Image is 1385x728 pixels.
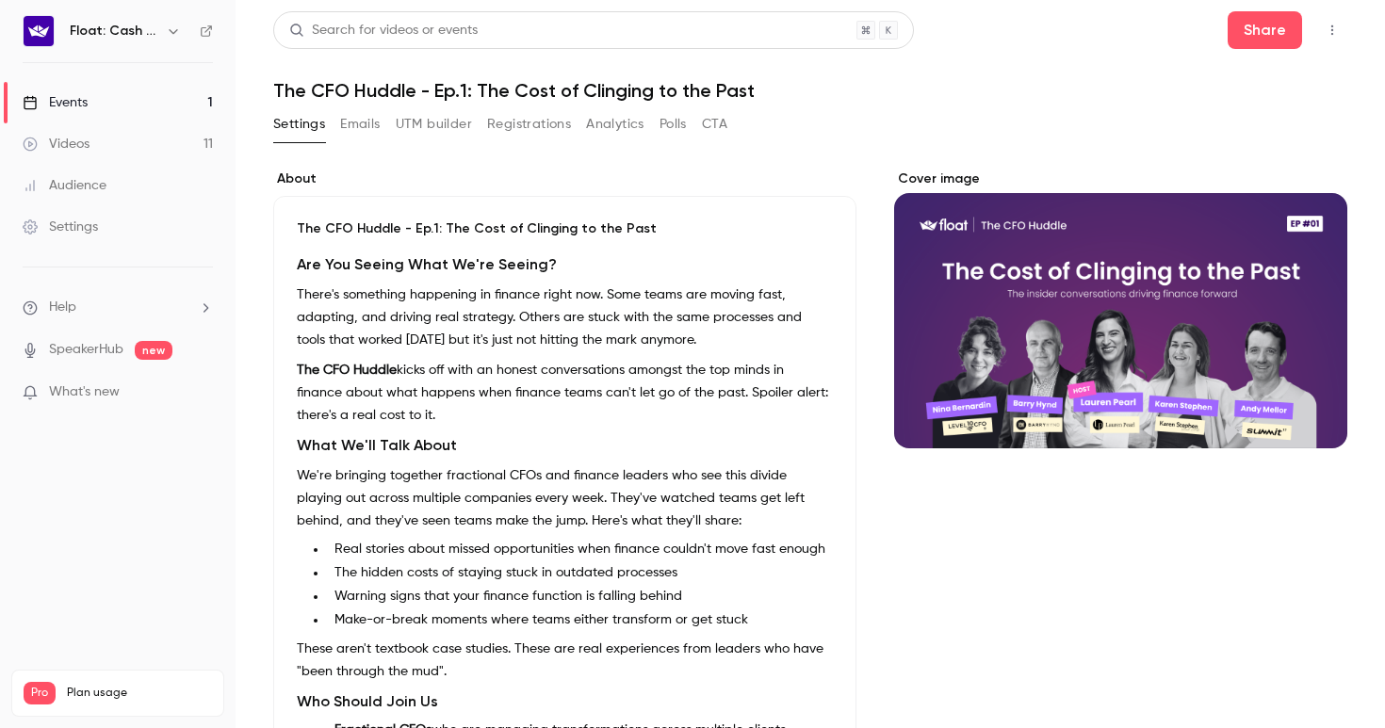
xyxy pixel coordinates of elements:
button: Analytics [586,109,644,139]
span: Help [49,298,76,317]
img: Float: Cash Flow Intelligence Series [24,16,54,46]
p: These aren't textbook case studies. These are real experiences from leaders who have "been throug... [297,638,833,683]
span: Plan usage [67,686,212,701]
li: Warning signs that your finance function is falling behind [327,587,833,607]
label: About [273,170,856,188]
a: SpeakerHub [49,340,123,360]
li: help-dropdown-opener [23,298,213,317]
p: The CFO Huddle - Ep.1: The Cost of Clinging to the Past [297,219,833,238]
div: Search for videos or events [289,21,478,40]
button: Registrations [487,109,571,139]
label: Cover image [894,170,1347,188]
h2: What We'll Talk About [297,434,833,457]
p: kicks off with an honest conversations amongst the top minds in finance about what happens when f... [297,359,833,427]
h6: Float: Cash Flow Intelligence Series [70,22,158,40]
span: new [135,341,172,360]
button: Polls [660,109,687,139]
button: Emails [340,109,380,139]
h2: Are You Seeing What We're Seeing? [297,253,833,276]
div: Audience [23,176,106,195]
li: Make-or-break moments where teams either transform or get stuck [327,610,833,630]
button: UTM builder [396,109,472,139]
span: Pro [24,682,56,704]
div: Videos [23,135,90,154]
button: CTA [702,109,727,139]
button: Settings [273,109,325,139]
div: Events [23,93,88,112]
h1: The CFO Huddle - Ep.1: The Cost of Clinging to the Past [273,79,1347,102]
h2: Who Should Join Us [297,690,833,713]
div: Settings [23,218,98,236]
span: What's new [49,382,120,402]
li: Real stories about missed opportunities when finance couldn't move fast enough [327,540,833,559]
strong: The CFO Huddle [297,364,397,377]
button: Share [1228,11,1302,49]
li: The hidden costs of staying stuck in outdated processes [327,563,833,583]
p: We're bringing together fractional CFOs and finance leaders who see this divide playing out acros... [297,464,833,532]
section: Cover image [894,170,1347,448]
p: There's something happening in finance right now. Some teams are moving fast, adapting, and drivi... [297,283,833,351]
